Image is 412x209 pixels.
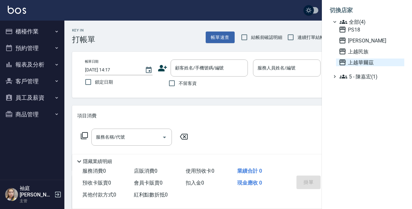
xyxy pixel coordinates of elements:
span: 上越華爾茲 [339,59,402,66]
span: 5 - 陳嘉宏(1) [340,73,402,80]
span: 全部(4) [340,18,402,26]
span: [PERSON_NAME] [339,37,402,44]
li: 切換店家 [330,3,404,18]
span: PS18 [339,26,402,33]
span: 上越民族 [339,48,402,55]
